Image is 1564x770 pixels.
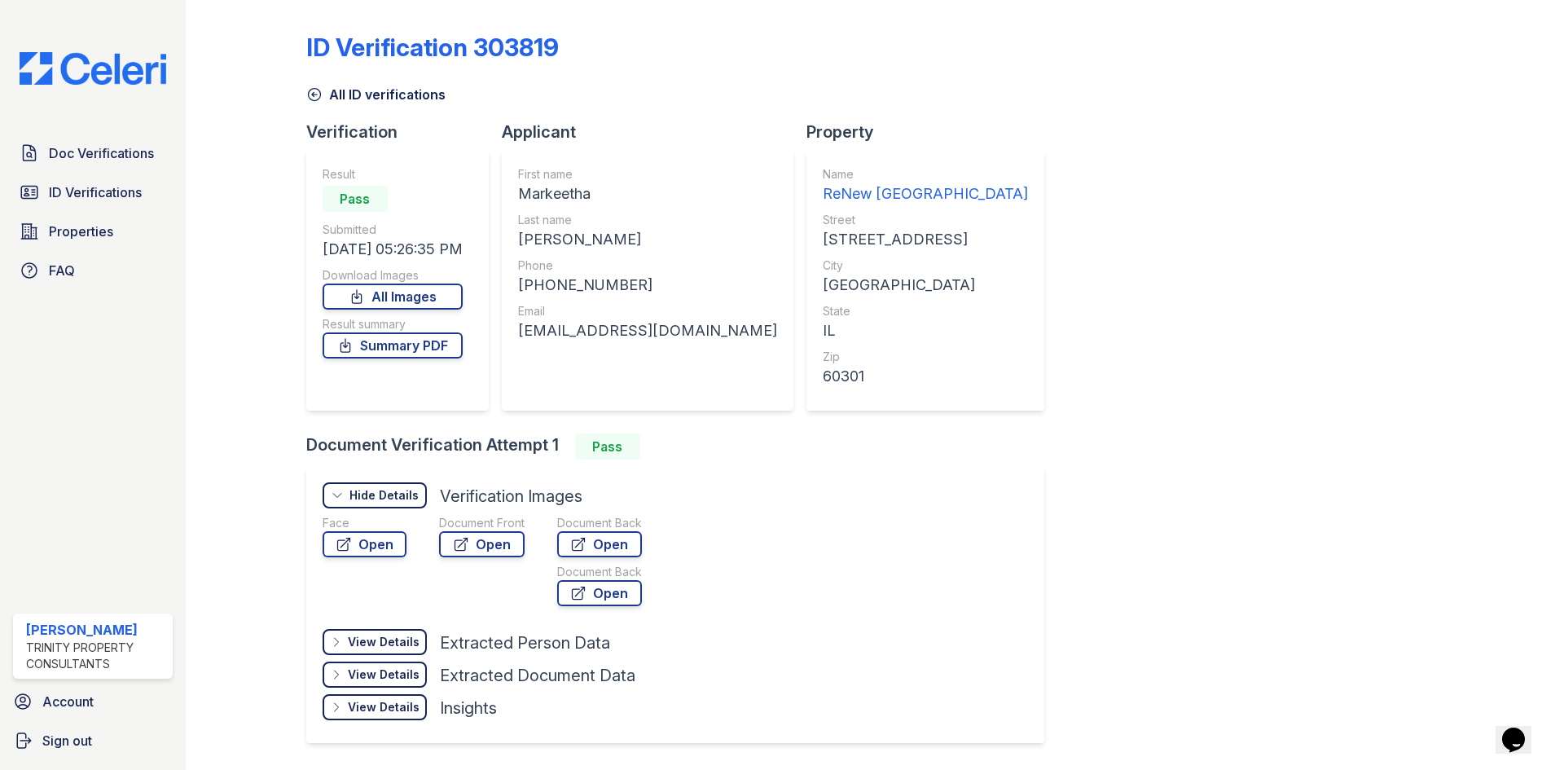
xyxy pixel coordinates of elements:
a: Doc Verifications [13,137,173,169]
div: First name [518,166,777,183]
div: City [823,257,1028,274]
a: Open [323,531,406,557]
div: Extracted Person Data [440,631,610,654]
div: Document Back [557,515,642,531]
div: [STREET_ADDRESS] [823,228,1028,251]
div: Insights [440,697,497,719]
div: Download Images [323,267,463,284]
span: FAQ [49,261,75,280]
div: [DATE] 05:26:35 PM [323,238,463,261]
div: Property [806,121,1057,143]
div: State [823,303,1028,319]
a: All Images [323,284,463,310]
div: [PHONE_NUMBER] [518,274,777,297]
a: Properties [13,215,173,248]
a: FAQ [13,254,173,287]
div: Face [323,515,406,531]
div: Last name [518,212,777,228]
div: Document Back [557,564,642,580]
div: Street [823,212,1028,228]
div: Result [323,166,463,183]
a: ID Verifications [13,176,173,209]
iframe: chat widget [1496,705,1548,754]
img: CE_Logo_Blue-a8612792a0a2168367f1c8372b55b34899dd931a85d93a1a3d3e32e68fde9ad4.png [7,52,179,85]
span: Account [42,692,94,711]
a: Open [557,531,642,557]
div: Verification [306,121,502,143]
div: Trinity Property Consultants [26,640,166,672]
div: 60301 [823,365,1028,388]
a: Account [7,685,179,718]
a: Summary PDF [323,332,463,359]
span: Properties [49,222,113,241]
a: All ID verifications [306,85,446,104]
div: Zip [823,349,1028,365]
div: IL [823,319,1028,342]
div: Pass [575,433,640,460]
div: Document Front [439,515,525,531]
a: Open [557,580,642,606]
div: Document Verification Attempt 1 [306,433,1057,460]
div: Applicant [502,121,806,143]
div: Name [823,166,1028,183]
div: View Details [348,634,420,650]
a: Sign out [7,724,179,757]
span: ID Verifications [49,183,142,202]
div: [PERSON_NAME] [518,228,777,251]
div: [GEOGRAPHIC_DATA] [823,274,1028,297]
div: Verification Images [440,485,582,508]
div: View Details [348,667,420,683]
div: Pass [323,186,388,212]
div: Result summary [323,316,463,332]
span: Sign out [42,731,92,750]
div: ID Verification 303819 [306,33,559,62]
div: View Details [348,699,420,715]
div: [PERSON_NAME] [26,620,166,640]
div: Submitted [323,222,463,238]
div: Markeetha [518,183,777,205]
div: Phone [518,257,777,274]
a: Open [439,531,525,557]
div: Extracted Document Data [440,664,635,687]
div: Hide Details [349,487,419,504]
div: Email [518,303,777,319]
span: Doc Verifications [49,143,154,163]
a: Name ReNew [GEOGRAPHIC_DATA] [823,166,1028,205]
div: [EMAIL_ADDRESS][DOMAIN_NAME] [518,319,777,342]
div: ReNew [GEOGRAPHIC_DATA] [823,183,1028,205]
